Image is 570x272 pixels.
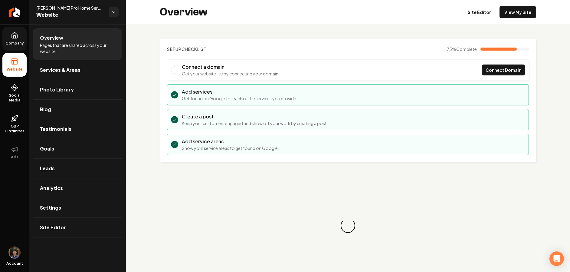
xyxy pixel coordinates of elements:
[8,247,21,259] img: Mitchell Stahl
[500,6,536,18] a: View My Site
[2,141,27,164] button: Ads
[182,120,328,126] p: Keep your customers engaged and show off your work by creating a post.
[456,46,477,52] span: Complete
[549,251,564,266] div: Open Intercom Messenger
[40,42,115,54] span: Pages that are shared across your website.
[2,79,27,108] a: Social Media
[182,138,279,145] h3: Add service areas
[33,119,122,139] a: Testimonials
[8,155,21,160] span: Ads
[167,46,207,52] h2: Checklist
[40,184,63,192] span: Analytics
[33,100,122,119] a: Blog
[40,145,54,152] span: Goals
[2,110,27,138] a: GBP Optimizer
[8,247,21,259] button: Open user button
[40,125,71,133] span: Testimonials
[182,63,280,71] h3: Connect a domain
[182,145,279,151] p: Show your service areas to get found on Google.
[33,198,122,217] a: Settings
[36,11,104,19] span: Website
[33,218,122,237] a: Site Editor
[9,7,20,17] img: Rebolt Logo
[2,124,27,134] span: GBP Optimizer
[182,95,297,101] p: Get found on Google for each of the services you provide.
[33,80,122,99] a: Photo Library
[3,41,26,46] span: Company
[33,139,122,158] a: Goals
[33,159,122,178] a: Leads
[447,46,477,52] span: 75 %
[33,178,122,198] a: Analytics
[463,6,496,18] a: Site Editor
[482,65,525,75] a: Connect Domain
[33,60,122,80] a: Services & Areas
[182,113,328,120] h3: Create a post
[40,165,55,172] span: Leads
[40,106,51,113] span: Blog
[6,261,23,266] span: Account
[160,6,208,18] h2: Overview
[40,86,74,93] span: Photo Library
[182,88,297,95] h3: Add services
[36,5,104,11] span: [PERSON_NAME] Pro Home Services
[40,204,61,211] span: Settings
[2,93,27,103] span: Social Media
[40,34,63,41] span: Overview
[4,67,25,72] span: Website
[40,224,66,231] span: Site Editor
[341,218,355,233] div: Loading
[167,46,182,52] span: Setup
[182,71,280,77] p: Get your website live by connecting your domain.
[40,66,80,74] span: Services & Areas
[2,27,27,51] a: Company
[486,67,521,73] span: Connect Domain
